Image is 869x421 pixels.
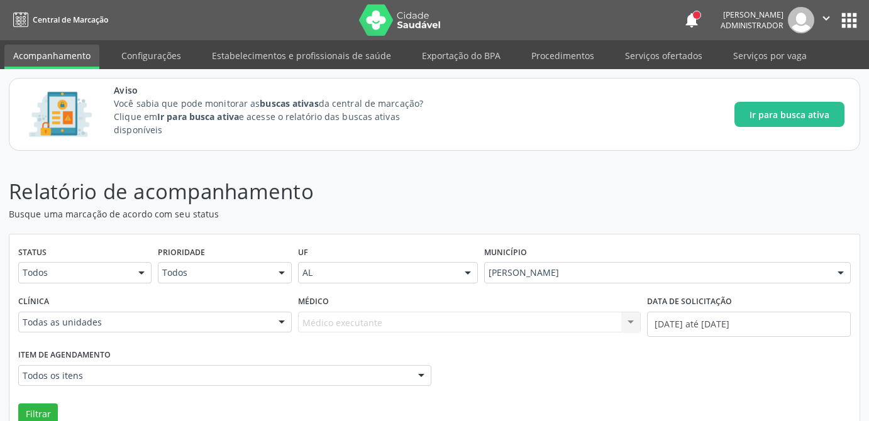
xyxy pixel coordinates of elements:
[158,243,205,263] label: Prioridade
[9,207,605,221] p: Busque uma marcação de acordo com seu status
[9,176,605,207] p: Relatório de acompanhamento
[18,346,111,365] label: Item de agendamento
[724,45,816,67] a: Serviços por vaga
[298,292,329,312] label: Médico
[33,14,108,25] span: Central de Marcação
[114,97,446,136] p: Você sabia que pode monitorar as da central de marcação? Clique em e acesse o relatório das busca...
[647,292,732,312] label: Data de Solicitação
[23,369,406,382] span: Todos os itens
[616,45,711,67] a: Serviços ofertados
[4,45,99,69] a: Acompanhamento
[23,316,266,329] span: Todas as unidades
[838,9,860,31] button: apps
[721,20,783,31] span: Administrador
[114,84,446,97] span: Aviso
[413,45,509,67] a: Exportação do BPA
[162,266,265,279] span: Todos
[523,45,603,67] a: Procedimentos
[814,7,838,33] button: 
[750,108,829,121] span: Ir para busca ativa
[683,11,700,29] button: notifications
[113,45,190,67] a: Configurações
[18,292,49,312] label: Clínica
[819,11,833,25] i: 
[25,86,96,143] img: Imagem de CalloutCard
[788,7,814,33] img: img
[9,9,108,30] a: Central de Marcação
[203,45,400,67] a: Estabelecimentos e profissionais de saúde
[23,266,126,279] span: Todos
[260,97,318,109] strong: buscas ativas
[157,111,239,123] strong: Ir para busca ativa
[647,312,851,337] input: Selecione um intervalo
[484,243,527,263] label: Município
[298,243,308,263] label: UF
[721,9,783,20] div: [PERSON_NAME]
[302,266,452,279] span: AL
[489,266,825,279] span: [PERSON_NAME]
[18,243,47,263] label: Status
[734,102,844,127] button: Ir para busca ativa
